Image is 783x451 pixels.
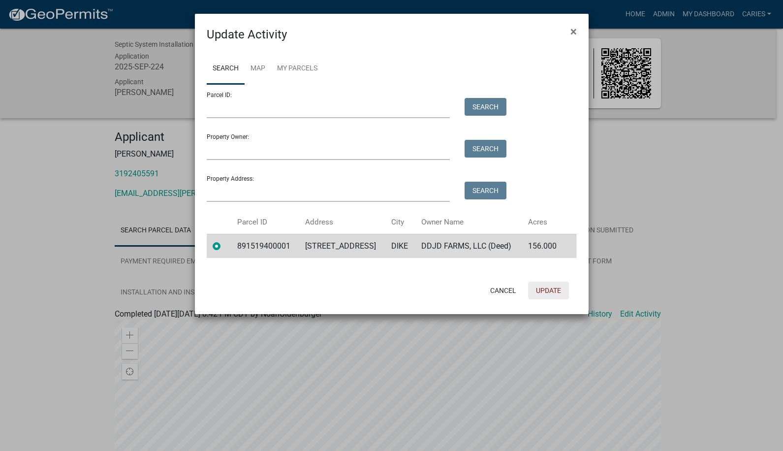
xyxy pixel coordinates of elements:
[299,211,386,234] th: Address
[522,211,564,234] th: Acres
[245,53,271,85] a: Map
[299,234,386,258] td: [STREET_ADDRESS]
[231,234,299,258] td: 891519400001
[570,25,577,38] span: ×
[385,234,415,258] td: DIKE
[528,282,569,299] button: Update
[522,234,564,258] td: 156.000
[415,234,522,258] td: DDJD FARMS, LLC (Deed)
[207,53,245,85] a: Search
[415,211,522,234] th: Owner Name
[465,140,506,158] button: Search
[563,18,585,45] button: Close
[465,182,506,199] button: Search
[465,98,506,116] button: Search
[231,211,299,234] th: Parcel ID
[207,26,287,43] h4: Update Activity
[482,282,524,299] button: Cancel
[271,53,323,85] a: My Parcels
[385,211,415,234] th: City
